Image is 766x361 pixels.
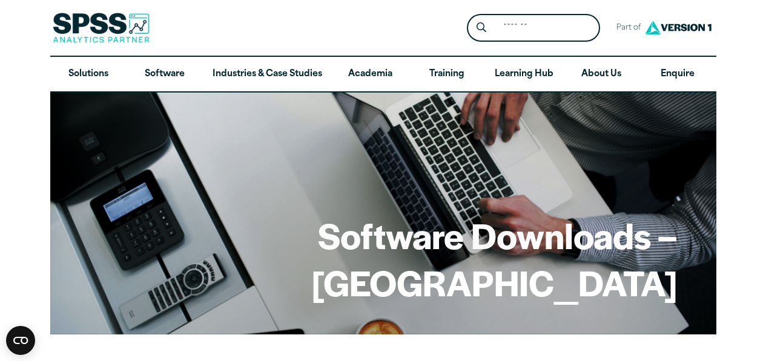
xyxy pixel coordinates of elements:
svg: Search magnifying glass icon [477,22,486,33]
a: Academia [332,57,408,92]
a: Solutions [50,57,127,92]
img: Version1 Logo [642,16,715,39]
button: Search magnifying glass icon [470,17,492,39]
span: Part of [610,19,642,37]
nav: Desktop version of site main menu [50,57,716,92]
button: Open CMP widget [6,326,35,355]
img: SPSS Analytics Partner [53,13,150,43]
form: Site Header Search Form [467,14,600,42]
a: Software [127,57,203,92]
h1: Software Downloads – [GEOGRAPHIC_DATA] [89,212,678,305]
a: Learning Hub [485,57,563,92]
a: Enquire [639,57,716,92]
a: Industries & Case Studies [203,57,332,92]
a: About Us [563,57,639,92]
a: Training [408,57,484,92]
